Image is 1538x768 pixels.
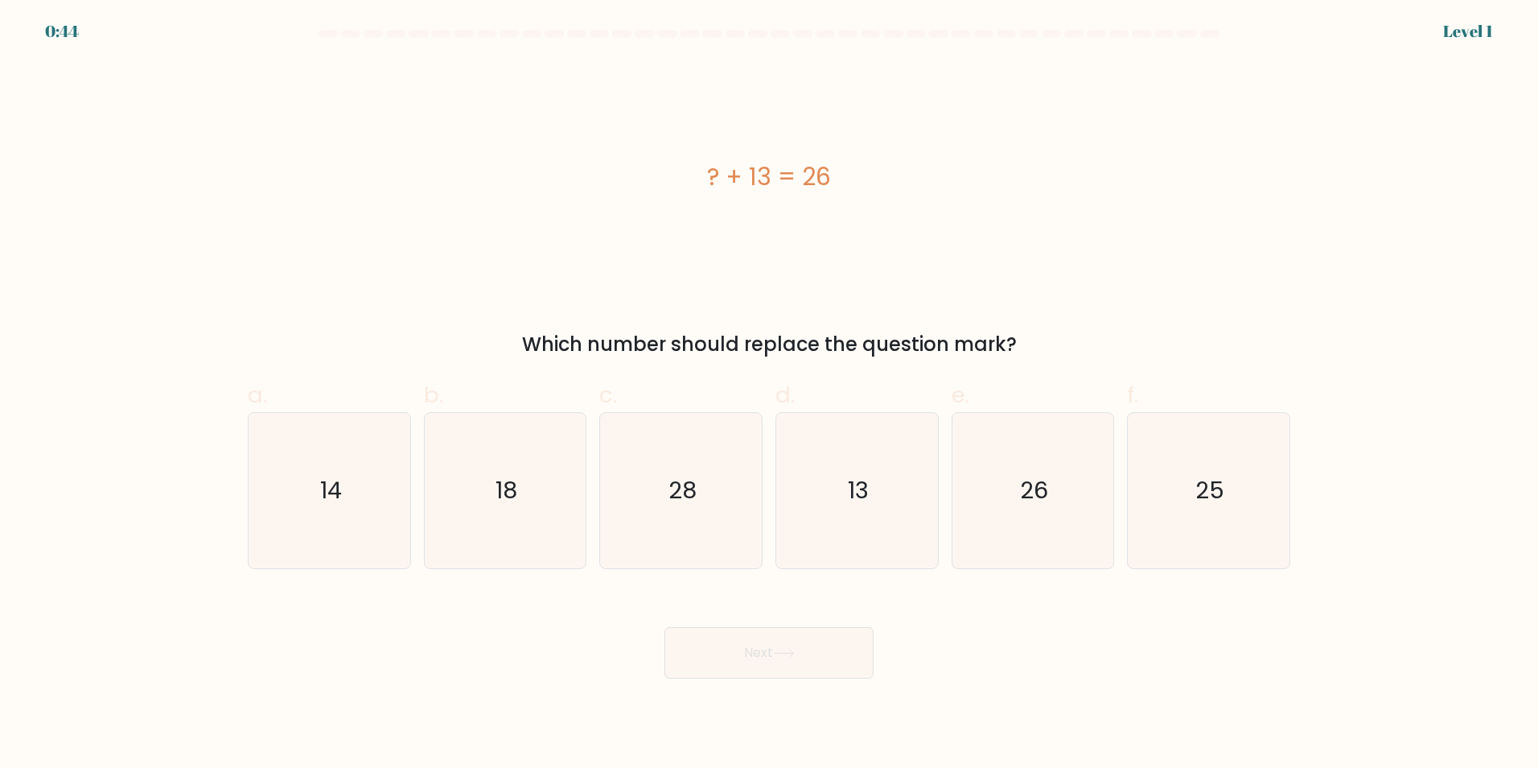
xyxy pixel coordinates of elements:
span: a. [248,379,267,411]
span: f. [1127,379,1138,411]
span: d. [775,379,795,411]
span: e. [952,379,969,411]
span: b. [424,379,443,411]
text: 14 [320,474,342,506]
div: ? + 13 = 26 [248,159,1290,195]
text: 28 [668,474,697,506]
div: Which number should replace the question mark? [257,330,1281,359]
text: 13 [848,474,869,506]
div: 0:44 [45,19,79,43]
span: c. [599,379,617,411]
div: Level 1 [1443,19,1493,43]
text: 18 [496,474,517,506]
button: Next [664,627,874,679]
text: 26 [1020,474,1048,506]
text: 25 [1196,474,1225,506]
